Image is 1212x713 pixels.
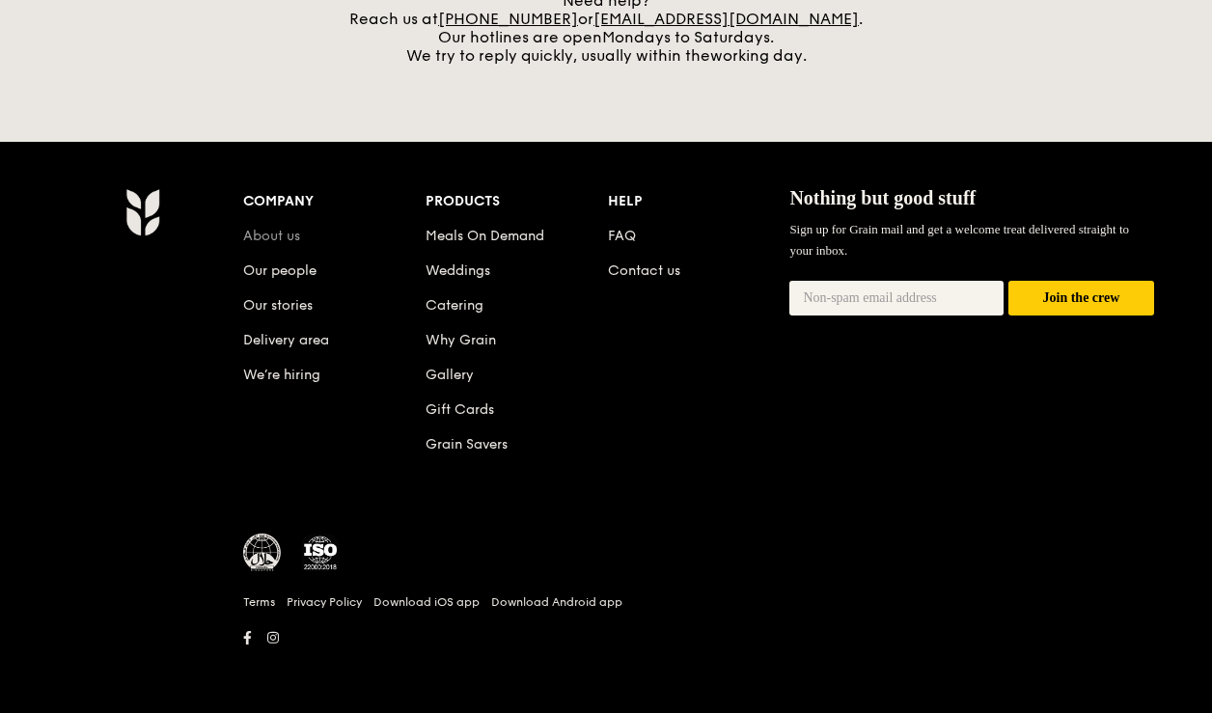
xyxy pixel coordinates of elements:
[608,262,680,279] a: Contact us
[426,262,490,279] a: Weddings
[243,594,275,610] a: Terms
[608,188,790,215] div: Help
[243,332,329,348] a: Delivery area
[438,10,578,28] a: [PHONE_NUMBER]
[491,594,622,610] a: Download Android app
[426,228,544,244] a: Meals On Demand
[426,297,483,314] a: Catering
[1008,281,1154,316] button: Join the crew
[301,534,340,572] img: ISO Certified
[243,228,300,244] a: About us
[243,367,320,383] a: We’re hiring
[426,401,494,418] a: Gift Cards
[789,281,1004,315] input: Non-spam email address
[426,188,608,215] div: Products
[426,332,496,348] a: Why Grain
[243,188,426,215] div: Company
[50,651,1162,667] h6: Revision
[426,436,508,452] a: Grain Savers
[608,228,636,244] a: FAQ
[287,594,362,610] a: Privacy Policy
[125,188,159,236] img: Grain
[789,187,976,208] span: Nothing but good stuff
[710,46,807,65] span: working day.
[243,297,313,314] a: Our stories
[426,367,474,383] a: Gallery
[602,28,774,46] span: Mondays to Saturdays.
[373,594,480,610] a: Download iOS app
[243,534,282,572] img: MUIS Halal Certified
[789,222,1129,258] span: Sign up for Grain mail and get a welcome treat delivered straight to your inbox.
[593,10,859,28] a: [EMAIL_ADDRESS][DOMAIN_NAME]
[243,262,317,279] a: Our people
